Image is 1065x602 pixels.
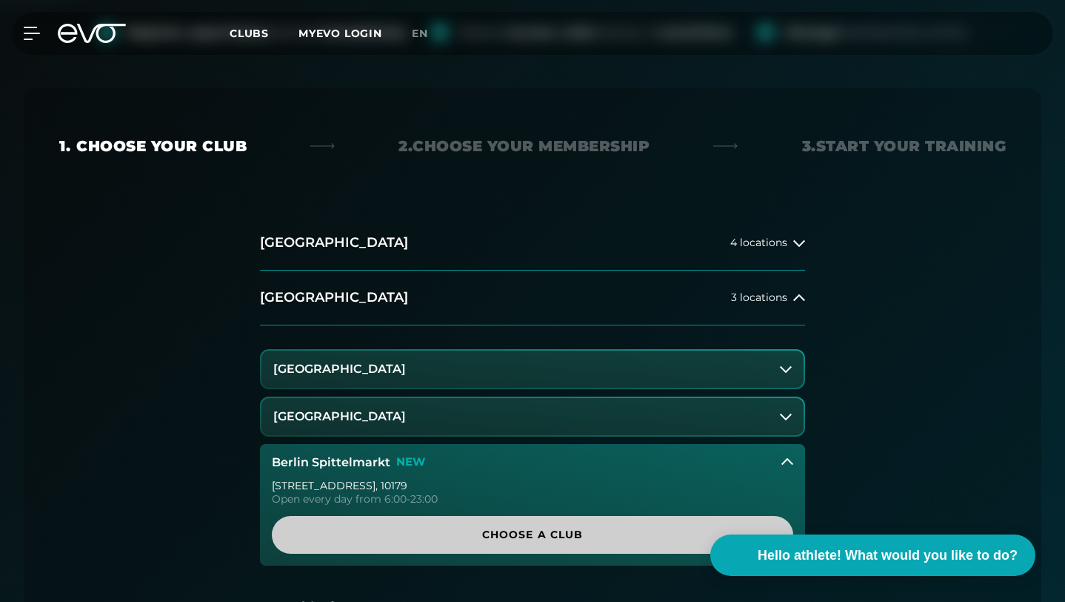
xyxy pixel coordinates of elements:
[482,528,584,541] font: Choose a club
[260,234,408,251] font: [GEOGRAPHIC_DATA]
[261,398,804,435] button: [GEOGRAPHIC_DATA]
[272,492,438,506] font: Open every day from 6:00-23:00
[758,548,1018,563] font: Hello athlete! What would you like to do?
[230,26,298,40] a: Clubs
[261,351,804,388] button: [GEOGRAPHIC_DATA]
[412,27,428,40] font: en
[59,137,70,155] font: 1.
[396,454,425,469] font: NEW
[260,216,805,271] button: [GEOGRAPHIC_DATA]4 locations
[740,291,787,304] font: locations
[816,137,1006,155] font: Start your training
[802,137,816,155] font: 3.
[375,479,407,492] font: , 10179
[273,409,406,423] font: [GEOGRAPHIC_DATA]
[731,291,737,304] font: 3
[76,137,247,155] font: Choose your club
[272,516,793,554] a: Choose a club
[398,137,413,155] font: 2.
[260,289,408,305] font: [GEOGRAPHIC_DATA]
[413,137,650,155] font: Choose your membership
[273,362,406,376] font: [GEOGRAPHIC_DATA]
[272,479,375,492] font: [STREET_ADDRESS]
[272,455,390,469] font: Berlin Spittelmarkt
[730,236,737,249] font: 4
[230,27,269,40] font: Clubs
[412,25,446,42] a: en
[298,27,382,40] a: MYEVO LOGIN
[260,444,805,481] button: Berlin SpittelmarktNEW
[710,535,1035,576] button: Hello athlete! What would you like to do?
[260,271,805,325] button: [GEOGRAPHIC_DATA]3 locations
[740,236,787,249] font: locations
